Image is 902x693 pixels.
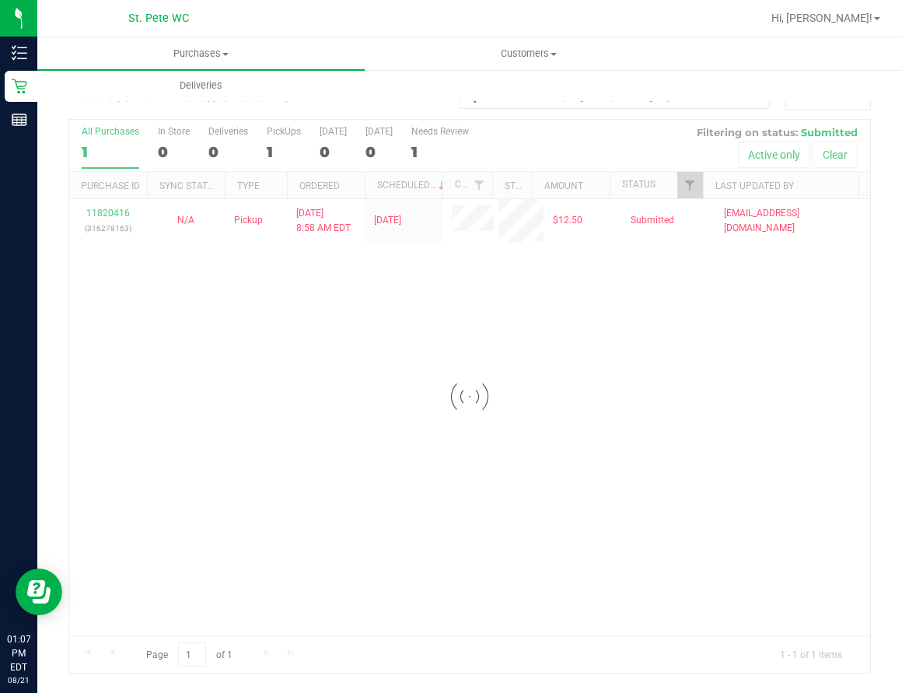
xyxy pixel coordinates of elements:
[365,37,692,70] a: Customers
[37,37,365,70] a: Purchases
[771,12,872,24] span: Hi, [PERSON_NAME]!
[365,47,691,61] span: Customers
[12,112,27,128] inline-svg: Reports
[68,90,336,104] h3: Purchase Fulfillment:
[37,69,365,102] a: Deliveries
[12,45,27,61] inline-svg: Inventory
[128,12,189,25] span: St. Pete WC
[37,47,365,61] span: Purchases
[159,79,243,93] span: Deliveries
[7,674,30,686] p: 08/21
[7,632,30,674] p: 01:07 PM EDT
[12,79,27,94] inline-svg: Retail
[16,569,62,615] iframe: Resource center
